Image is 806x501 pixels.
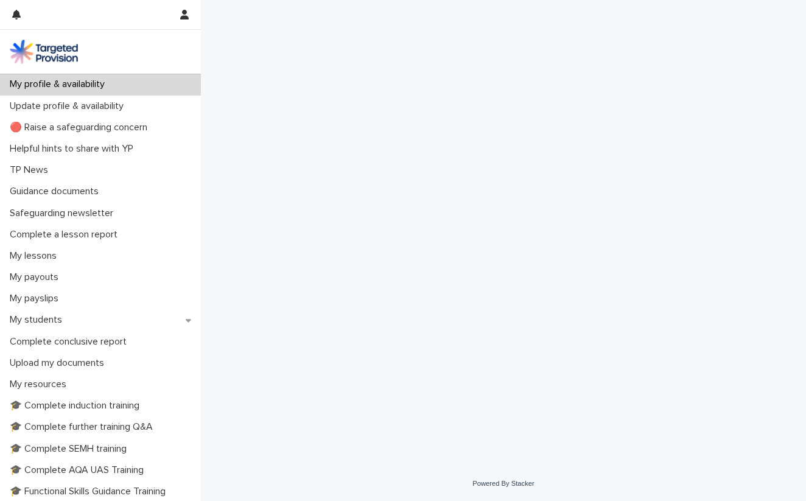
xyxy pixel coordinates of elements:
[5,122,157,133] p: 🔴 Raise a safeguarding concern
[5,143,143,155] p: Helpful hints to share with YP
[5,400,149,412] p: 🎓 Complete induction training
[5,208,123,219] p: Safeguarding newsletter
[5,464,153,476] p: 🎓 Complete AQA UAS Training
[5,79,114,90] p: My profile & availability
[5,293,68,304] p: My payslips
[5,443,136,455] p: 🎓 Complete SEMH training
[5,164,58,176] p: TP News
[5,379,76,390] p: My resources
[5,421,163,433] p: 🎓 Complete further training Q&A
[5,229,127,240] p: Complete a lesson report
[5,250,66,262] p: My lessons
[5,336,136,348] p: Complete conclusive report
[5,314,72,326] p: My students
[5,357,114,369] p: Upload my documents
[5,272,68,283] p: My payouts
[10,40,78,64] img: M5nRWzHhSzIhMunXDL62
[5,186,108,197] p: Guidance documents
[5,486,175,497] p: 🎓 Functional Skills Guidance Training
[472,480,534,487] a: Powered By Stacker
[5,100,133,112] p: Update profile & availability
